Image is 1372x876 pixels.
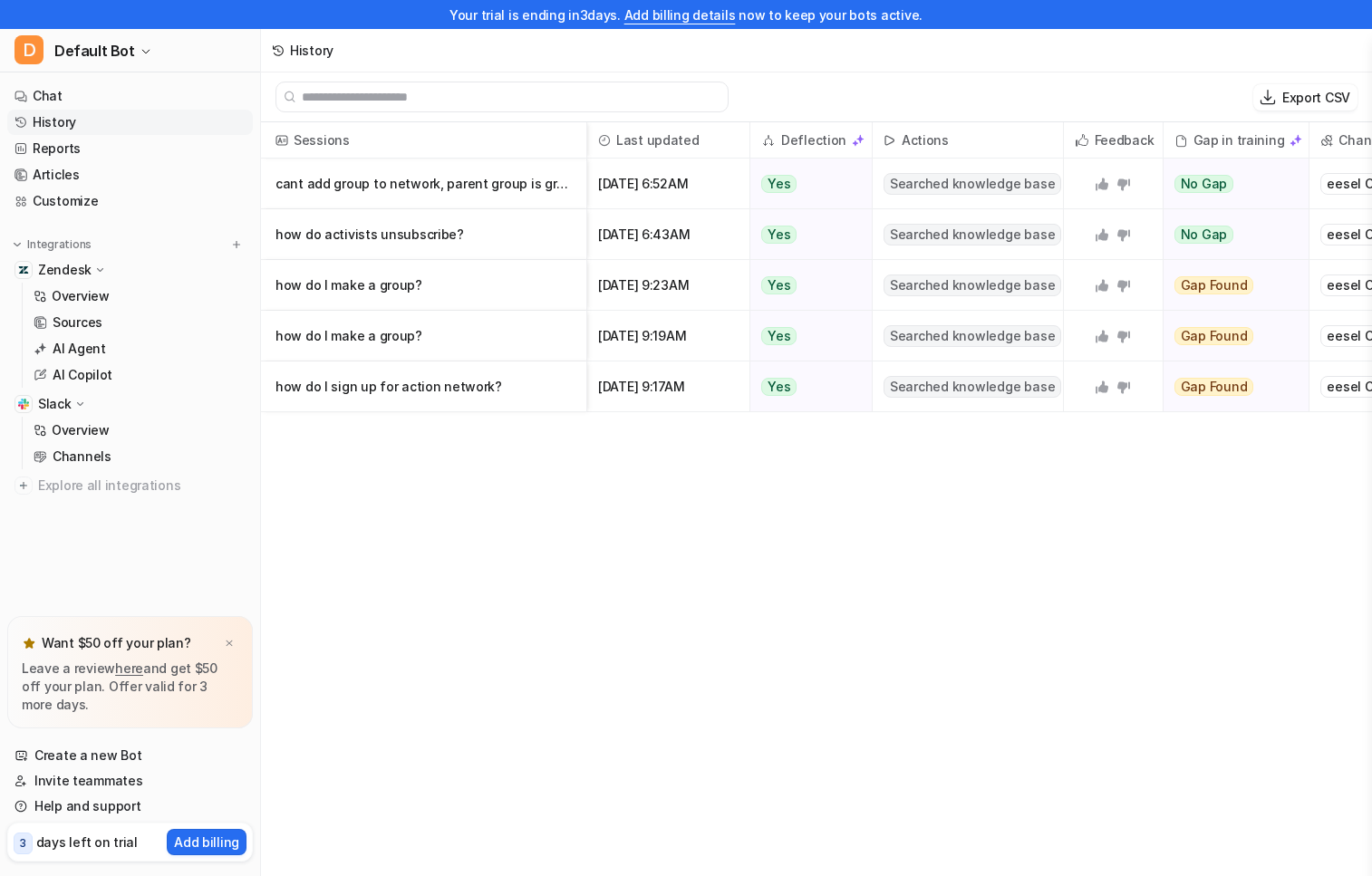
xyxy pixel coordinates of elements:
a: Invite teammates [7,768,253,794]
span: Yes [761,276,797,294]
button: No Gap [1164,209,1298,260]
p: Slack [38,395,72,413]
span: Gap Found [1174,378,1254,396]
p: Add billing [174,833,239,852]
button: Export CSV [1253,84,1358,111]
img: menu_add.svg [230,238,243,251]
a: Explore all integrations [7,473,253,498]
span: [DATE] 6:43AM [594,209,742,260]
span: Default Bot [54,38,135,63]
p: AI Agent [53,340,106,358]
span: Yes [761,226,797,244]
span: No Gap [1174,175,1234,193]
a: AI Agent [26,336,253,361]
p: Sources [53,313,102,332]
a: Overview [26,418,253,443]
h2: Deflection [781,122,846,159]
p: days left on trial [36,833,138,852]
span: Searched knowledge base [884,376,1061,398]
p: Leave a review and get $50 off your plan. Offer valid for 3 more days. [22,659,238,714]
h2: Feedback [1095,122,1155,159]
a: Create a new Bot [7,743,253,768]
span: Gap Found [1174,276,1254,294]
img: x [224,638,235,650]
p: how do I sign up for action network? [275,361,572,412]
a: History [7,110,253,135]
p: how do I make a group? [275,311,572,361]
button: Gap Found [1164,361,1298,412]
button: Yes [750,260,862,311]
a: Reports [7,136,253,161]
a: Customize [7,188,253,214]
span: Gap Found [1174,327,1254,345]
button: Yes [750,209,862,260]
span: Yes [761,378,797,396]
button: Add billing [167,829,246,855]
span: Searched knowledge base [884,224,1061,245]
p: Export CSV [1282,88,1350,107]
span: No Gap [1174,226,1234,244]
img: Slack [18,399,29,409]
span: Last updated [594,122,742,159]
h2: Actions [902,122,949,159]
span: Yes [761,327,797,345]
p: Integrations [27,237,92,252]
a: Add billing details [624,7,736,23]
button: Integrations [7,236,97,254]
span: [DATE] 9:19AM [594,311,742,361]
a: Channels [26,444,253,469]
a: AI Copilot [26,362,253,388]
button: Yes [750,311,862,361]
button: Gap Found [1164,260,1298,311]
span: Sessions [268,122,579,159]
p: how do I make a group? [275,260,572,311]
button: No Gap [1164,159,1298,209]
span: Explore all integrations [38,471,246,500]
p: Overview [52,287,110,305]
span: [DATE] 6:52AM [594,159,742,209]
a: Chat [7,83,253,109]
div: Gap in training [1171,122,1302,159]
p: Channels [53,448,111,466]
img: Zendesk [18,265,29,275]
span: Searched knowledge base [884,274,1061,296]
p: cant add group to network, parent group is greyed out. theyre looking at the rig [275,159,572,209]
a: Articles [7,162,253,188]
span: Searched knowledge base [884,173,1061,195]
span: [DATE] 9:17AM [594,361,742,412]
a: Help and support [7,794,253,819]
p: Zendesk [38,261,92,279]
a: Sources [26,310,253,335]
span: [DATE] 9:23AM [594,260,742,311]
p: AI Copilot [53,366,112,384]
p: 3 [20,835,26,852]
img: expand menu [11,238,24,251]
span: Searched knowledge base [884,325,1061,347]
p: Want $50 off your plan? [42,634,191,652]
p: Overview [52,421,110,439]
span: Yes [761,175,797,193]
a: here [115,660,143,676]
a: Overview [26,284,253,309]
p: how do activists unsubscribe? [275,209,572,260]
button: Yes [750,159,862,209]
img: explore all integrations [14,477,33,495]
span: D [14,35,43,64]
img: star [22,636,36,650]
div: History [290,41,333,60]
button: Gap Found [1164,311,1298,361]
button: Yes [750,361,862,412]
